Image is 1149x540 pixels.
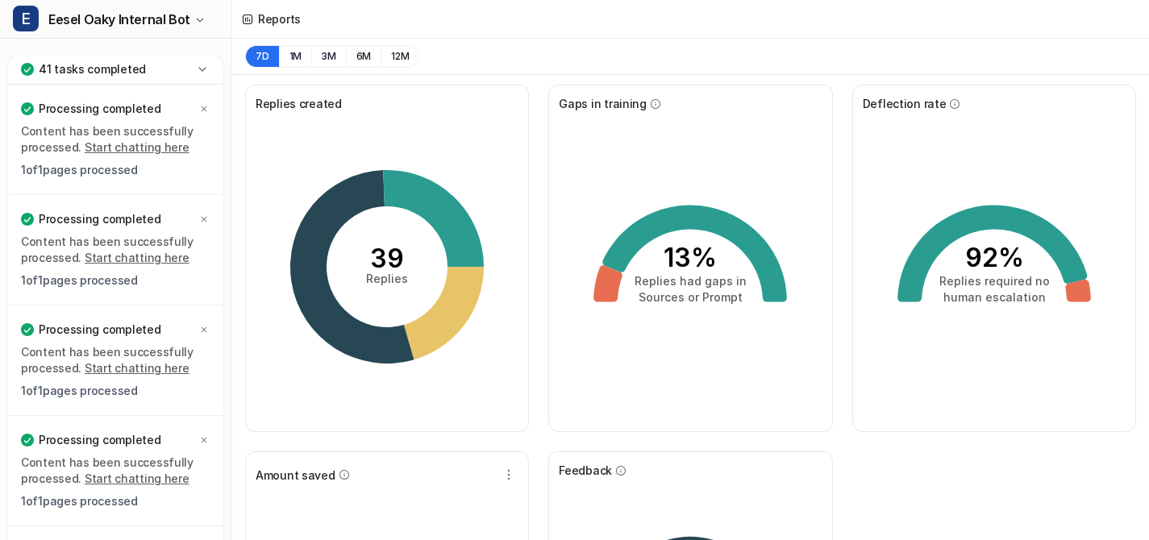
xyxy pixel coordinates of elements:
[13,6,39,31] span: E
[279,45,312,68] button: 1M
[39,61,146,77] p: 41 tasks completed
[21,162,210,178] p: 1 of 1 pages processed
[85,251,189,264] a: Start chatting here
[85,361,189,375] a: Start chatting here
[964,242,1023,273] tspan: 92%
[21,455,210,487] p: Content has been successfully processed.
[943,290,1045,304] tspan: human escalation
[39,322,160,338] p: Processing completed
[21,272,210,289] p: 1 of 1 pages processed
[21,123,210,156] p: Content has been successfully processed.
[639,290,743,304] tspan: Sources or Prompt
[39,211,160,227] p: Processing completed
[939,274,1049,288] tspan: Replies required no
[39,101,160,117] p: Processing completed
[256,467,335,484] span: Amount saved
[664,242,717,273] tspan: 13%
[39,432,160,448] p: Processing completed
[346,45,381,68] button: 6M
[21,234,210,266] p: Content has been successfully processed.
[559,462,612,479] span: Feedback
[21,493,210,509] p: 1 of 1 pages processed
[85,471,189,485] a: Start chatting here
[48,8,190,31] span: Eesel Oaky Internal Bot
[370,243,404,274] tspan: 39
[85,140,189,154] a: Start chatting here
[863,95,947,112] span: Deflection rate
[559,95,647,112] span: Gaps in training
[635,274,747,288] tspan: Replies had gaps in
[6,48,225,71] a: Chat
[256,95,342,112] span: Replies created
[311,45,346,68] button: 3M
[258,10,301,27] div: Reports
[21,344,210,376] p: Content has been successfully processed.
[381,45,419,68] button: 12M
[366,272,408,285] tspan: Replies
[21,383,210,399] p: 1 of 1 pages processed
[245,45,279,68] button: 7D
